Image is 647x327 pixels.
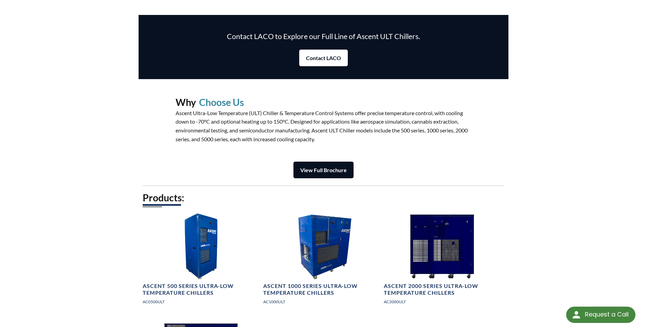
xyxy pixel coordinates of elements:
p: AC2000ULT [384,298,500,305]
a: View Full Brochure [293,162,354,178]
h4: Ascent 1000 Series Ultra-Low Temperature Chillers [263,283,380,297]
p: AC0500ULT [143,298,259,305]
h2: Why [176,96,196,108]
a: Ascent Chiller 2000 Series 1Ascent 2000 Series Ultra-Low Temperature ChillersAC2000ULT [384,214,500,310]
h2: Choose Us [199,96,244,108]
div: Request a Call [566,307,635,323]
a: Ascent Chiller 500 Series Image 1Ascent 500 Series Ultra-Low Temperature ChillersAC0500ULT [143,214,259,310]
a: Contact LACO [299,50,348,66]
h3: Contact LACO to Explore our Full Line of Ascent ULT Chillers. [176,32,472,41]
h4: Ascent 500 Series Ultra-Low Temperature Chillers [143,283,259,297]
h2: Products: [143,192,505,204]
p: AC1000ULT [263,298,380,305]
strong: Contact LACO [306,55,341,61]
img: round button [571,309,582,320]
div: Request a Call [585,307,629,322]
strong: View Full Brochure [300,167,347,173]
p: Ascent Ultra-Low Temperature (ULT) Chiller & Temperature Control Systems offer precise temperatur... [176,109,472,143]
a: Ascent Chiller 1000 Series 1Ascent 1000 Series Ultra-Low Temperature ChillersAC1000ULT [263,214,380,310]
h4: Ascent 2000 Series Ultra-Low Temperature Chillers [384,283,500,297]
